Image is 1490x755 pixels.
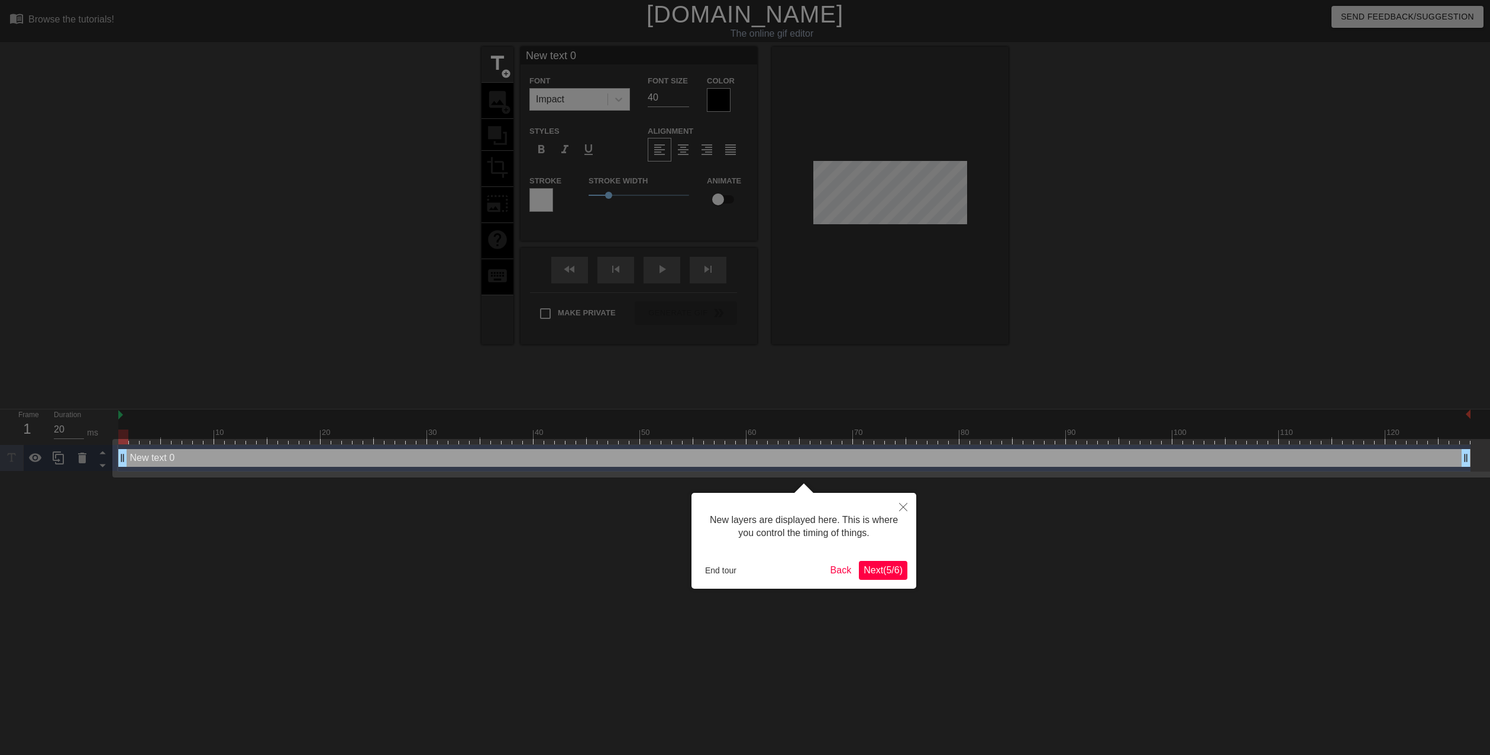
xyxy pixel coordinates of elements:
[700,502,907,552] div: New layers are displayed here. This is where you control the timing of things.
[826,561,856,580] button: Back
[700,562,741,579] button: End tour
[859,561,907,580] button: Next
[864,565,903,575] span: Next ( 5 / 6 )
[890,493,916,520] button: Close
